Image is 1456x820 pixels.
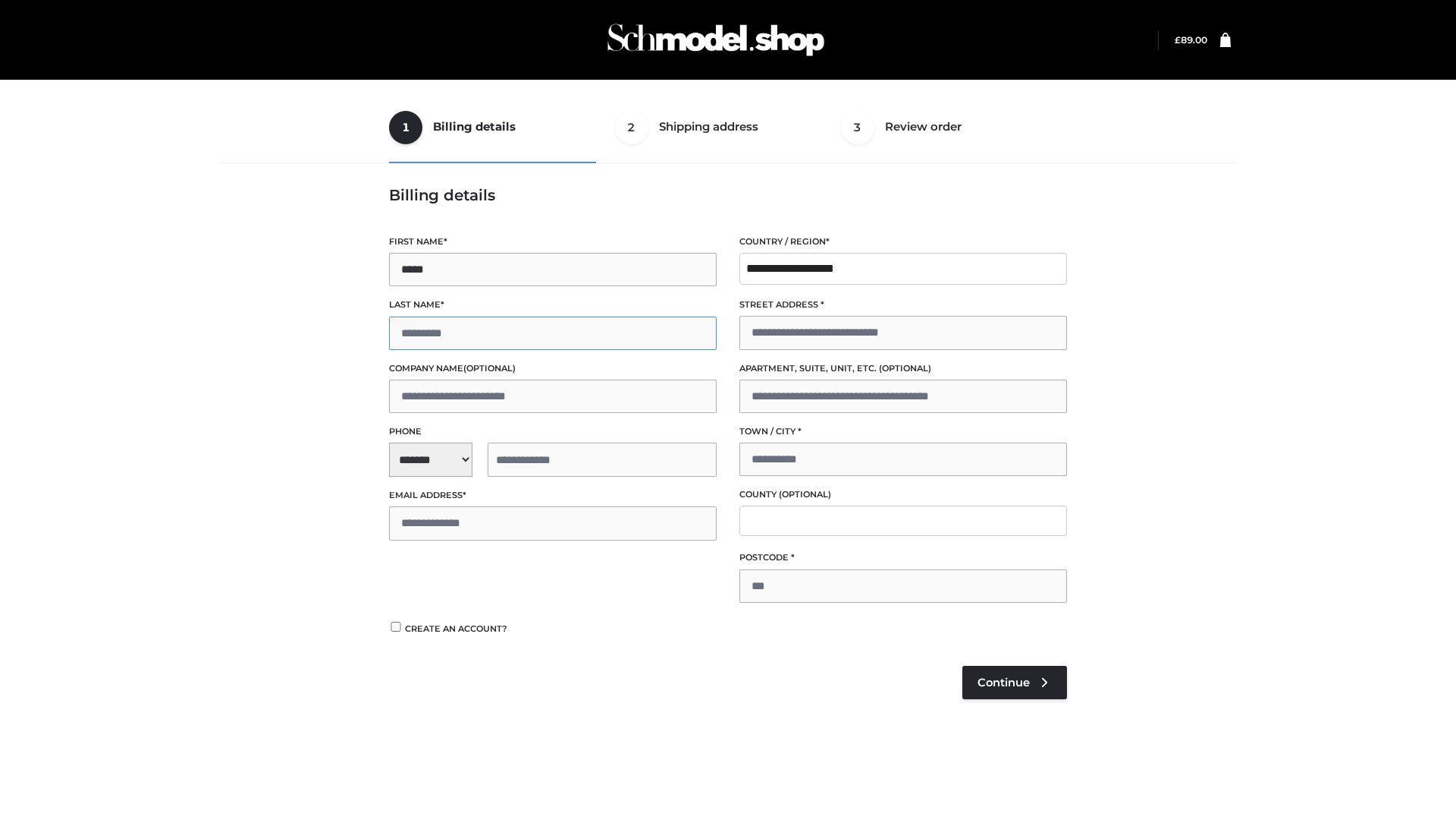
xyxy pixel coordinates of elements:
label: Country / Region [739,235,1067,249]
label: County [739,487,1067,502]
label: Company name [389,361,717,376]
span: (optional) [879,363,931,374]
label: Postcode [739,550,1067,565]
label: Street address [739,298,1067,312]
span: Continue [977,676,1030,689]
input: Create an account? [389,622,403,632]
bdi: 89.00 [1175,34,1207,46]
a: £89.00 [1175,34,1207,46]
label: Phone [389,424,717,439]
span: £ [1175,34,1181,46]
label: Town / City [739,424,1067,439]
label: Apartment, suite, unit, etc. [739,361,1067,376]
span: Create an account? [405,623,507,634]
span: (optional) [463,363,516,374]
label: Last name [389,298,717,312]
img: Schmodel Admin 964 [602,10,830,70]
label: First name [389,235,717,249]
h3: Billing details [389,186,1067,204]
span: (optional) [779,489,831,500]
a: Continue [962,666,1067,699]
label: Email address [389,488,717,503]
